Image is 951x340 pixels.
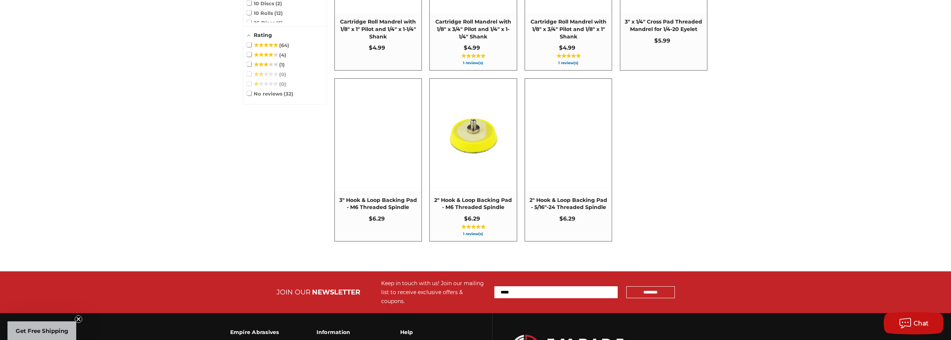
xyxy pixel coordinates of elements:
[654,37,670,44] span: $5.99
[317,324,363,340] h3: Information
[556,53,581,59] span: ★★★★★
[279,81,286,87] span: 0
[529,18,608,40] span: Cartridge Roll Mandrel with 1/8" x 3/4" Pilot and 1/8" x 1" Shank
[559,215,575,222] span: $6.29
[254,62,278,68] span: ★★★★★
[914,320,929,327] span: Chat
[529,61,608,65] span: 1 review(s)
[335,92,421,178] img: 3-Inch Hook & Loop Backing Pad with M6 Threaded Spindle from Empire Abrasives, to use with abrasi...
[433,197,513,211] span: 2" Hook & Loop Backing Pad - M6 Threaded Spindle
[277,288,311,296] span: JOIN OUR
[7,321,76,340] div: Get Free ShippingClose teaser
[433,18,513,40] span: Cartridge Roll Mandrel with 1/8" x 3/4" Pilot and 1/4" x 1-1/4" Shank
[339,197,418,211] span: 3" Hook & Loop Backing Pad - M6 Threaded Spindle
[230,324,279,340] h3: Empire Abrasives
[335,79,422,241] a: 3" Hook & Loop Backing Pad - M6 Threaded Spindle
[525,79,612,241] a: 2" Hook & Loop Backing Pad - 5/16"-24 Threaded Spindle
[430,79,516,241] a: 2" Hook & Loop Backing Pad - M6 Threaded Spindle
[276,20,283,26] span: 6
[433,61,513,65] span: 1 review(s)
[279,42,289,48] span: 64
[624,18,703,33] span: 3" x 1/4" Cross Pad Threaded Mandrel for 1/4-20 Eyelet
[275,0,282,6] span: 2
[339,18,418,40] span: Cartridge Roll Mandrel with 1/8" x 1" Pilot and 1/4" x 1-1/4" Shank
[247,20,283,26] span: 25 Discs
[464,215,480,222] span: $6.29
[279,62,285,68] span: 1
[312,288,360,296] span: NEWSLETTER
[369,44,385,51] span: $4.99
[254,32,272,38] span: Rating
[75,315,82,323] button: Close teaser
[284,91,293,97] span: 32
[247,0,282,6] span: 10 Discs
[247,91,294,97] span: No reviews
[16,327,68,334] span: Get Free Shipping
[279,52,286,58] span: 4
[254,71,278,77] span: ★★★★★
[461,53,485,59] span: ★★★★★
[247,10,283,16] span: 10 Rolls
[274,10,283,16] span: 12
[279,71,286,77] span: 0
[254,42,278,48] span: ★★★★★
[430,92,516,178] img: 2-inch hook and loop backing pad with a durable M6 threaded spindle
[525,92,611,178] img: 2-inch hook and loop backing pad with a 5/16"-24 threaded spindle and tapered edge for precision ...
[381,279,487,306] div: Keep in touch with us! Join our mailing list to receive exclusive offers & coupons.
[400,324,451,340] h3: Help
[254,81,278,87] span: ★★★★★
[884,312,944,334] button: Chat
[254,52,278,58] span: ★★★★★
[529,197,608,211] span: 2" Hook & Loop Backing Pad - 5/16"-24 Threaded Spindle
[369,215,385,222] span: $6.29
[433,232,513,236] span: 1 review(s)
[464,44,480,51] span: $4.99
[461,224,485,230] span: ★★★★★
[559,44,575,51] span: $4.99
